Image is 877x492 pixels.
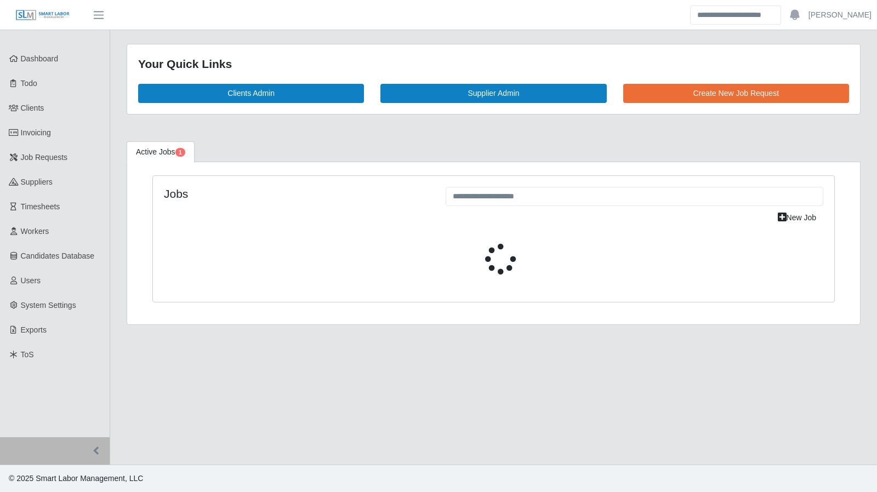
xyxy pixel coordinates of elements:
a: Clients Admin [138,84,364,103]
span: System Settings [21,301,76,310]
span: Timesheets [21,202,60,211]
span: Invoicing [21,128,51,137]
div: Your Quick Links [138,55,849,73]
a: Active Jobs [127,141,195,163]
span: Job Requests [21,153,68,162]
span: Candidates Database [21,251,95,260]
span: Users [21,276,41,285]
span: Clients [21,104,44,112]
span: Suppliers [21,178,53,186]
span: Todo [21,79,37,88]
span: Exports [21,325,47,334]
h4: Jobs [164,187,429,201]
span: Workers [21,227,49,236]
input: Search [690,5,781,25]
a: New Job [771,208,823,227]
span: Pending Jobs [175,148,185,157]
span: Dashboard [21,54,59,63]
span: © 2025 Smart Labor Management, LLC [9,474,143,483]
a: [PERSON_NAME] [808,9,872,21]
a: Supplier Admin [380,84,606,103]
img: SLM Logo [15,9,70,21]
span: ToS [21,350,34,359]
a: Create New Job Request [623,84,849,103]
